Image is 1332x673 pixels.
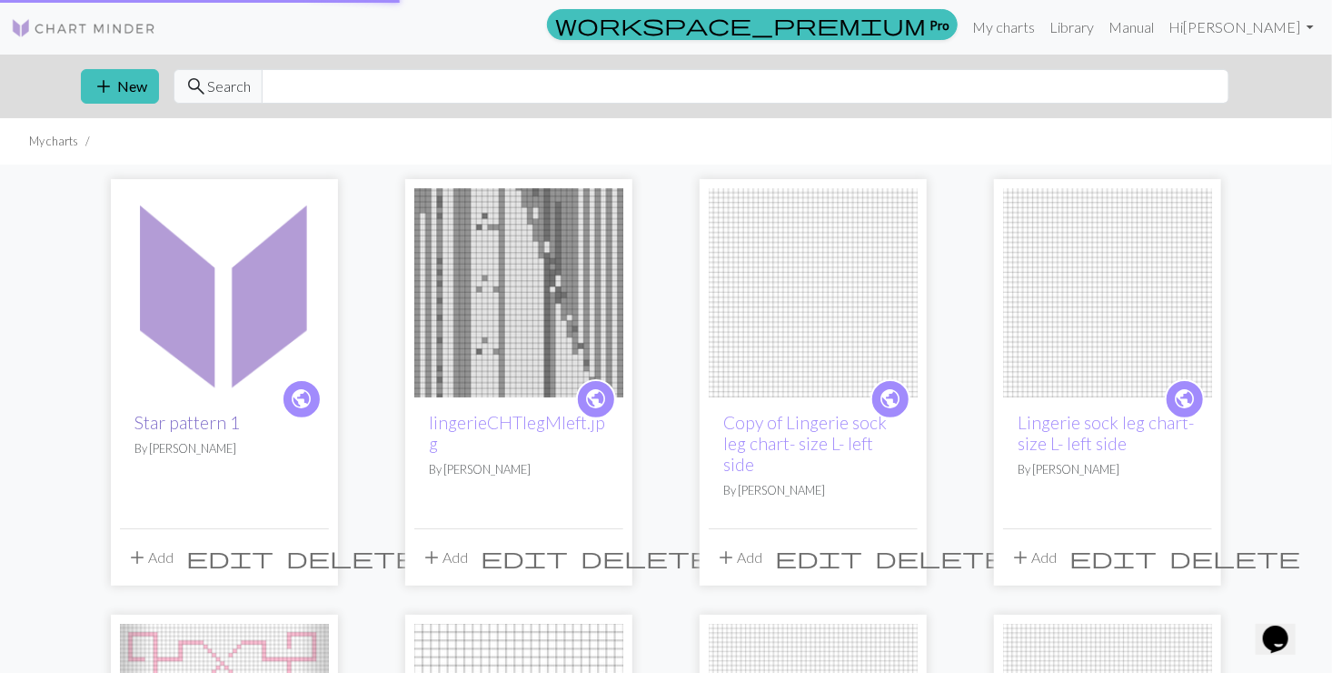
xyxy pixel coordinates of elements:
a: public [1165,379,1205,419]
a: Lingerie sock leg chart- size L- left side [1003,282,1212,299]
a: Lingerie sock leg chart- size L- left side [1018,412,1194,454]
i: public [1174,381,1197,417]
a: lingerieCHTlegMleft.jpg [414,282,623,299]
a: Manual [1101,9,1161,45]
button: Edit [769,540,869,575]
button: Delete [280,540,423,575]
span: add [1009,545,1031,570]
span: public [880,385,902,413]
a: public [870,379,910,419]
button: Delete [1163,540,1307,575]
a: lingerieCHTlegMleft.jpg [429,412,605,454]
i: Edit [1069,547,1157,568]
span: add [126,545,148,570]
a: Star pattern 1 [120,282,329,299]
button: New [81,69,159,104]
span: public [1174,385,1197,413]
span: edit [775,545,862,570]
a: public [282,379,322,419]
p: By [PERSON_NAME] [723,482,903,499]
a: Lingerie sock leg chart- size L- left side [709,282,918,299]
span: add [421,545,442,570]
img: Lingerie sock leg chart- size L- left side [1003,188,1212,397]
span: delete [581,545,711,570]
button: Edit [180,540,280,575]
span: public [291,385,313,413]
button: Delete [869,540,1012,575]
button: Edit [1063,540,1163,575]
i: Edit [186,547,273,568]
a: My charts [965,9,1042,45]
span: edit [186,545,273,570]
i: public [880,381,902,417]
span: edit [481,545,568,570]
button: Add [1003,540,1063,575]
i: public [585,381,608,417]
button: Add [709,540,769,575]
a: Pro [547,9,958,40]
p: By [PERSON_NAME] [1018,461,1198,478]
button: Edit [474,540,574,575]
iframe: chat widget [1256,600,1314,655]
a: Hi[PERSON_NAME] [1161,9,1321,45]
img: Logo [11,17,156,39]
button: Add [414,540,474,575]
span: search [185,74,207,99]
i: Edit [481,547,568,568]
button: Delete [574,540,718,575]
p: By [PERSON_NAME] [429,461,609,478]
img: Lingerie sock leg chart- size L- left side [709,188,918,397]
a: public [576,379,616,419]
span: delete [286,545,417,570]
span: edit [1069,545,1157,570]
span: delete [1169,545,1300,570]
a: Star pattern 1 [134,412,240,433]
img: lingerieCHTlegMleft.jpg [414,188,623,397]
li: My charts [29,133,78,150]
i: public [291,381,313,417]
p: By [PERSON_NAME] [134,440,314,457]
button: Add [120,540,180,575]
span: Search [207,75,251,97]
span: add [715,545,737,570]
span: delete [875,545,1006,570]
a: Copy of Lingerie sock leg chart- size L- left side [723,412,887,475]
span: workspace_premium [555,12,926,37]
span: add [93,74,114,99]
a: Library [1042,9,1101,45]
span: public [585,385,608,413]
img: Star pattern 1 [120,188,329,397]
i: Edit [775,547,862,568]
